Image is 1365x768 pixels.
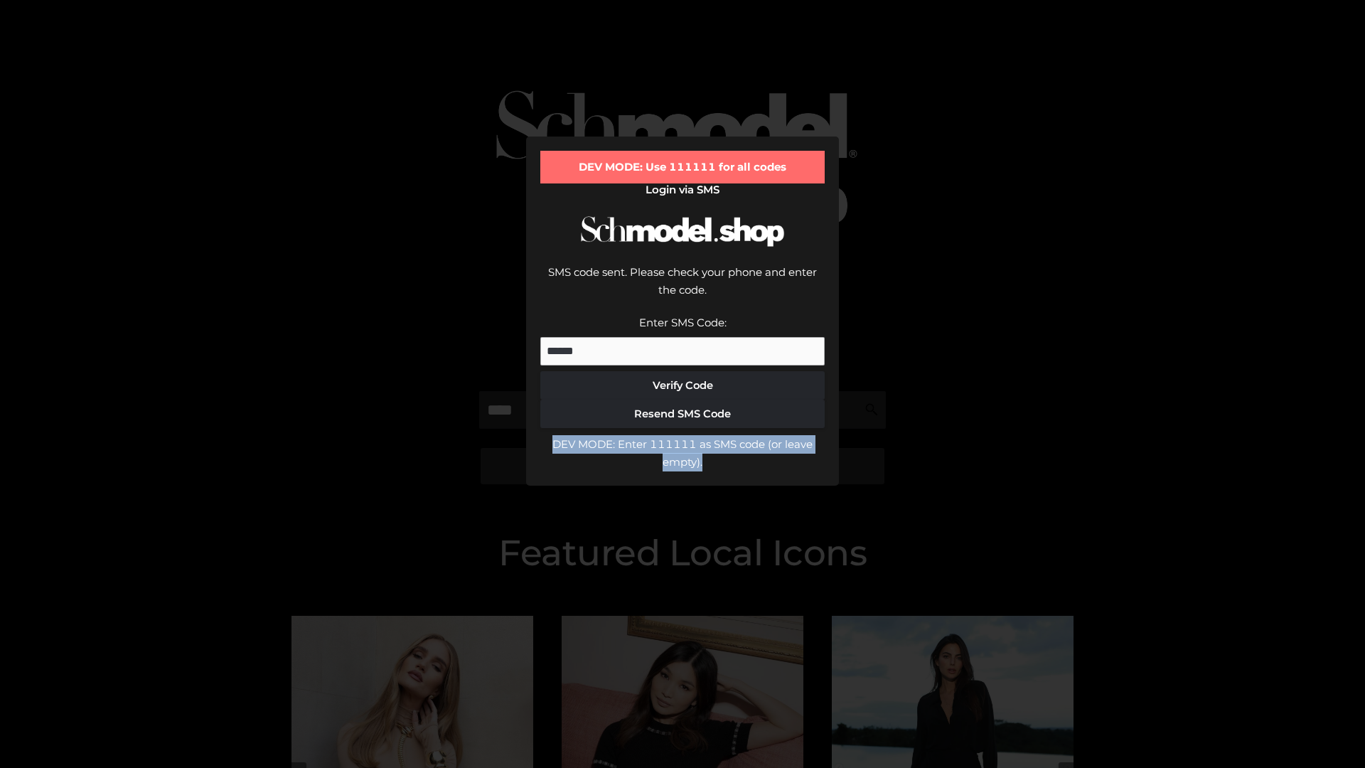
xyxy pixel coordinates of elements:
button: Verify Code [540,371,825,400]
div: DEV MODE: Enter 111111 as SMS code (or leave empty). [540,435,825,471]
h2: Login via SMS [540,183,825,196]
div: DEV MODE: Use 111111 for all codes [540,151,825,183]
div: SMS code sent. Please check your phone and enter the code. [540,263,825,314]
button: Resend SMS Code [540,400,825,428]
label: Enter SMS Code: [639,316,727,329]
img: Schmodel Logo [576,203,789,260]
